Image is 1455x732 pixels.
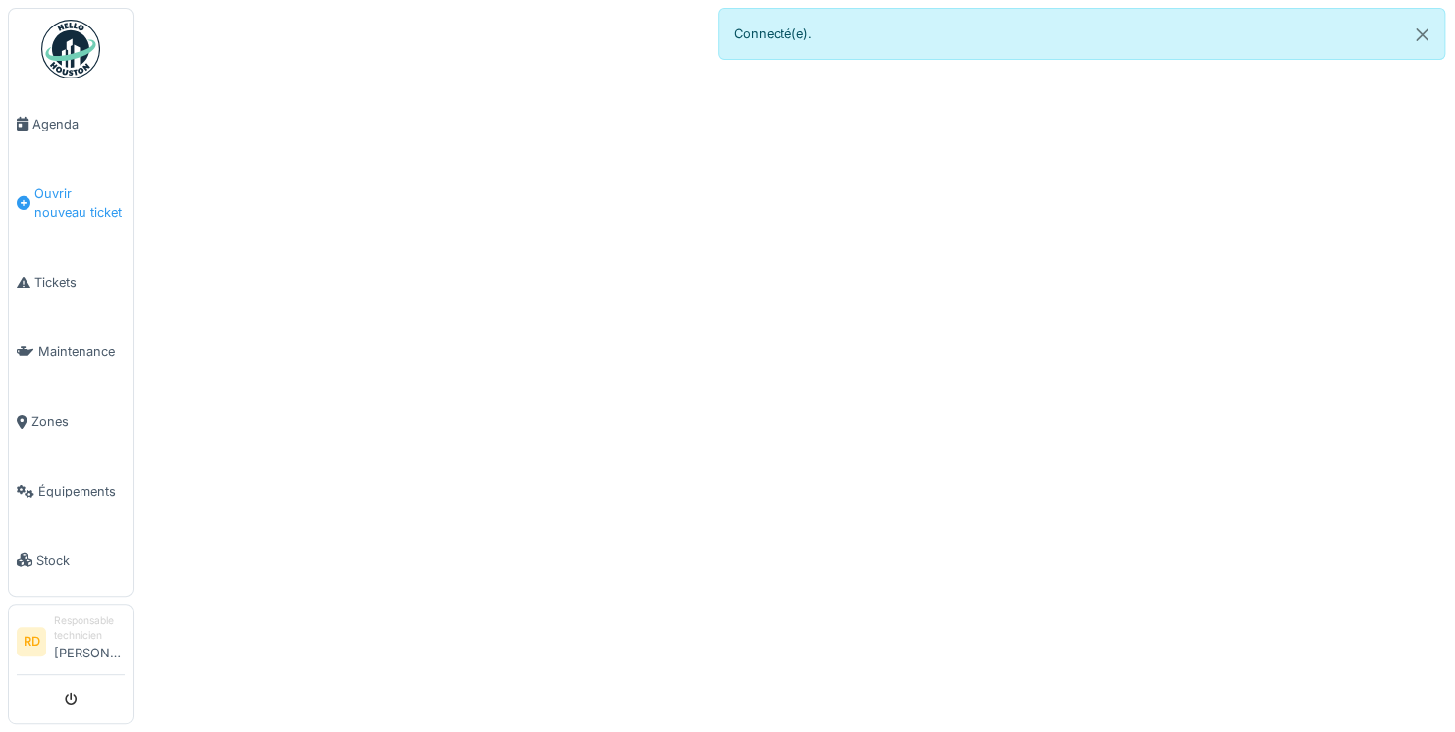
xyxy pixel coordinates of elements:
[36,551,125,570] span: Stock
[34,184,125,222] span: Ouvrir nouveau ticket
[9,159,133,247] a: Ouvrir nouveau ticket
[17,613,125,675] a: RD Responsable technicien[PERSON_NAME]
[41,20,100,78] img: Badge_color-CXgf-gQk.svg
[9,526,133,596] a: Stock
[9,89,133,159] a: Agenda
[54,613,125,670] li: [PERSON_NAME]
[718,8,1445,60] div: Connecté(e).
[32,115,125,133] span: Agenda
[9,317,133,387] a: Maintenance
[38,482,125,500] span: Équipements
[9,456,133,526] a: Équipements
[9,387,133,456] a: Zones
[38,342,125,361] span: Maintenance
[1400,9,1444,61] button: Close
[17,627,46,656] li: RD
[9,247,133,317] a: Tickets
[34,273,125,291] span: Tickets
[31,412,125,431] span: Zones
[54,613,125,644] div: Responsable technicien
